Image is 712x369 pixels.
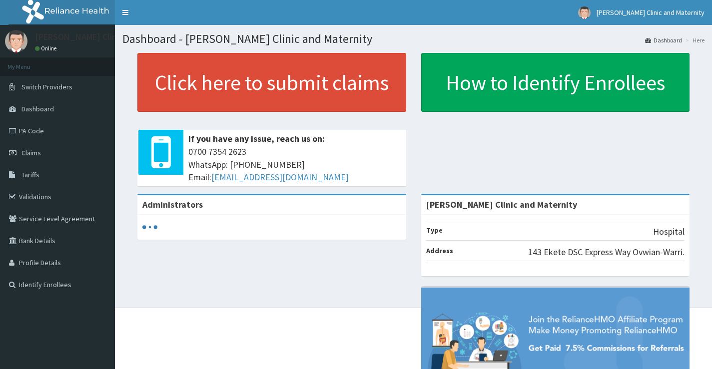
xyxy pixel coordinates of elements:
b: Address [426,246,453,255]
h1: Dashboard - [PERSON_NAME] Clinic and Maternity [122,32,705,45]
b: Administrators [142,199,203,210]
img: User Image [578,6,591,19]
strong: [PERSON_NAME] Clinic and Maternity [426,199,577,210]
p: [PERSON_NAME] Clinic and Maternity [35,32,180,41]
svg: audio-loading [142,220,157,235]
span: Tariffs [21,170,39,179]
a: Online [35,45,59,52]
p: Hospital [653,225,685,238]
span: Claims [21,148,41,157]
img: User Image [5,30,27,52]
span: Dashboard [21,104,54,113]
b: Type [426,226,443,235]
a: [EMAIL_ADDRESS][DOMAIN_NAME] [211,171,349,183]
a: How to Identify Enrollees [421,53,690,112]
a: Click here to submit claims [137,53,406,112]
p: 143 Ekete DSC Express Way Ovwian-Warri. [528,246,685,259]
span: [PERSON_NAME] Clinic and Maternity [597,8,705,17]
span: 0700 7354 2623 WhatsApp: [PHONE_NUMBER] Email: [188,145,401,184]
a: Dashboard [645,36,682,44]
span: Switch Providers [21,82,72,91]
li: Here [683,36,705,44]
b: If you have any issue, reach us on: [188,133,325,144]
